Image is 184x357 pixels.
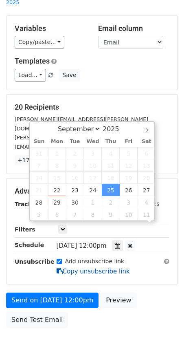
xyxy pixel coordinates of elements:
[57,268,130,275] a: Copy unsubscribe link
[59,69,80,82] button: Save
[84,147,102,159] span: September 3, 2025
[102,172,120,184] span: September 18, 2025
[30,147,48,159] span: August 31, 2025
[30,208,48,220] span: October 5, 2025
[138,172,156,184] span: September 20, 2025
[15,187,169,196] h5: Advanced
[30,196,48,208] span: September 28, 2025
[57,242,107,249] span: [DATE] 12:00pm
[102,147,120,159] span: September 4, 2025
[101,125,130,133] input: Year
[84,139,102,144] span: Wed
[30,172,48,184] span: September 14, 2025
[102,184,120,196] span: September 25, 2025
[66,147,84,159] span: September 2, 2025
[138,196,156,208] span: October 4, 2025
[66,208,84,220] span: October 7, 2025
[102,196,120,208] span: October 2, 2025
[48,139,66,144] span: Mon
[48,208,66,220] span: October 6, 2025
[102,208,120,220] span: October 9, 2025
[15,116,148,132] small: [PERSON_NAME][EMAIL_ADDRESS][PERSON_NAME][DOMAIN_NAME]
[138,208,156,220] span: October 11, 2025
[15,226,35,233] strong: Filters
[48,184,66,196] span: September 22, 2025
[98,24,169,33] h5: Email column
[15,201,42,207] strong: Tracking
[84,208,102,220] span: October 8, 2025
[15,242,44,248] strong: Schedule
[15,144,105,150] small: [EMAIL_ADDRESS][DOMAIN_NAME]
[15,134,149,141] small: [PERSON_NAME][EMAIL_ADDRESS][DOMAIN_NAME]
[138,139,156,144] span: Sat
[6,293,99,308] a: Send on [DATE] 12:00pm
[65,257,125,266] label: Add unsubscribe link
[30,184,48,196] span: September 21, 2025
[6,312,68,328] a: Send Test Email
[15,155,49,165] a: +17 more
[30,139,48,144] span: Sun
[66,184,84,196] span: September 23, 2025
[143,318,184,357] iframe: Chat Widget
[120,172,138,184] span: September 19, 2025
[120,184,138,196] span: September 26, 2025
[15,258,55,265] strong: Unsubscribe
[84,172,102,184] span: September 17, 2025
[102,159,120,172] span: September 11, 2025
[15,36,64,48] a: Copy/paste...
[66,172,84,184] span: September 16, 2025
[84,196,102,208] span: October 1, 2025
[120,196,138,208] span: October 3, 2025
[48,147,66,159] span: September 1, 2025
[15,57,50,65] a: Templates
[48,196,66,208] span: September 29, 2025
[66,159,84,172] span: September 9, 2025
[48,172,66,184] span: September 15, 2025
[102,139,120,144] span: Thu
[15,69,46,82] a: Load...
[120,208,138,220] span: October 10, 2025
[127,200,159,208] label: UTM Codes
[138,159,156,172] span: September 13, 2025
[138,184,156,196] span: September 27, 2025
[138,147,156,159] span: September 6, 2025
[66,196,84,208] span: September 30, 2025
[15,103,169,112] h5: 20 Recipients
[120,139,138,144] span: Fri
[48,159,66,172] span: September 8, 2025
[84,159,102,172] span: September 10, 2025
[101,293,136,308] a: Preview
[66,139,84,144] span: Tue
[15,24,86,33] h5: Variables
[120,159,138,172] span: September 12, 2025
[30,159,48,172] span: September 7, 2025
[120,147,138,159] span: September 5, 2025
[84,184,102,196] span: September 24, 2025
